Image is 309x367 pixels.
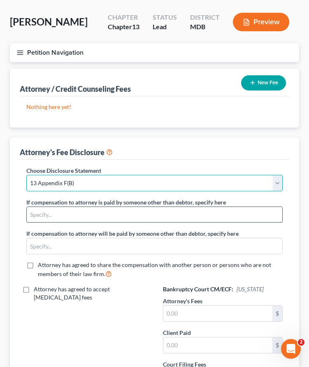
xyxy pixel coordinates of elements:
[298,339,304,346] span: 2
[38,261,271,277] span: Attorney has agreed to share the compensation with another person or persons who are not members ...
[272,306,282,321] div: $
[190,22,220,32] div: MDB
[34,286,110,301] span: Attorney has agreed to accept [MEDICAL_DATA] fees
[153,13,177,22] div: Status
[20,84,131,94] div: Attorney / Credit Counseling Fees
[237,286,264,293] span: [US_STATE]
[163,285,283,293] h6: Bankruptcy Court CM/ECF:
[26,198,226,207] label: If compensation to attorney is paid by someone other than debtor, specify here
[272,337,282,353] div: $
[132,23,139,30] span: 13
[241,75,286,91] button: New Fee
[233,13,289,31] button: Preview
[163,328,191,337] label: Client Paid
[27,238,282,254] input: Specify...
[163,297,202,305] label: Attorney's Fees
[26,166,101,175] label: Choose Disclosure Statement
[27,207,282,223] input: Specify...
[108,13,139,22] div: Chapter
[10,16,88,28] span: [PERSON_NAME]
[163,337,273,353] input: 0.00
[26,229,239,238] label: If compensation to attorney will be paid by someone other than debtor, specify here
[10,43,299,62] button: Petition Navigation
[281,339,301,359] iframe: Intercom live chat
[20,147,113,157] div: Attorney's Fee Disclosure
[26,103,283,111] p: Nothing here yet!
[190,13,220,22] div: District
[108,22,139,32] div: Chapter
[153,22,177,32] div: Lead
[163,306,273,321] input: 0.00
